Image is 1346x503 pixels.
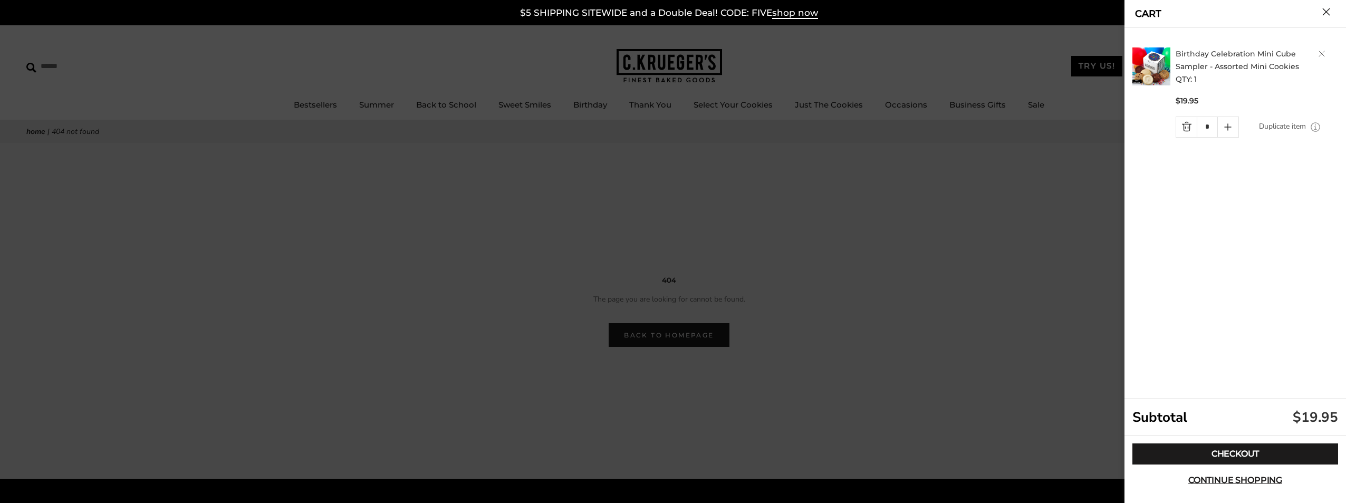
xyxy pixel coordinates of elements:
span: Continue shopping [1188,476,1282,485]
div: $19.95 [1293,408,1338,427]
a: CART [1135,9,1161,18]
h2: QTY: 1 [1176,47,1341,85]
span: $19.95 [1176,96,1198,106]
a: Quantity plus button [1218,117,1238,137]
input: Quantity Input [1197,117,1217,137]
a: Quantity minus button [1176,117,1197,137]
div: Subtotal [1124,399,1346,436]
a: Birthday Celebration Mini Cube Sampler - Assorted Mini Cookies [1176,49,1299,71]
button: Continue shopping [1132,470,1338,491]
iframe: Sign Up via Text for Offers [8,463,109,495]
span: shop now [772,7,818,19]
a: Duplicate item [1259,121,1306,132]
img: C. Krueger's. image [1132,47,1170,85]
a: Checkout [1132,443,1338,465]
a: Delete product [1319,51,1325,57]
a: $5 SHIPPING SITEWIDE and a Double Deal! CODE: FIVEshop now [520,7,818,19]
button: Close cart [1322,8,1330,16]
